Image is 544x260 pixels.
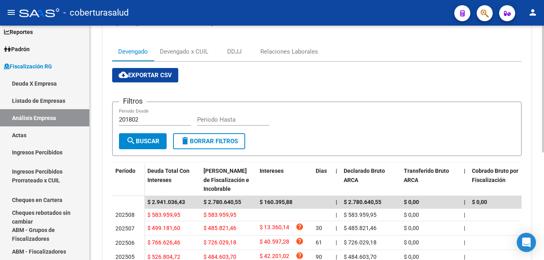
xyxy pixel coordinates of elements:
[296,252,304,260] i: help
[260,237,289,248] span: $ 40.597,28
[115,240,135,246] span: 202506
[336,225,337,231] span: |
[126,136,136,146] mat-icon: search
[147,212,180,218] span: $ 583.959,95
[112,162,144,196] datatable-header-cell: Período
[464,168,465,174] span: |
[336,199,337,205] span: |
[4,45,30,54] span: Padrón
[147,254,180,260] span: $ 526.804,72
[200,162,256,198] datatable-header-cell: Deuda Bruta Neto de Fiscalización e Incobrable
[336,239,337,246] span: |
[119,70,128,80] mat-icon: cloud_download
[464,239,465,246] span: |
[517,233,536,252] div: Open Intercom Messenger
[316,254,322,260] span: 90
[147,225,180,231] span: $ 499.181,60
[344,199,381,205] span: $ 2.780.640,55
[260,223,289,234] span: $ 13.360,14
[227,47,242,56] div: DDJJ
[4,28,33,36] span: Reportes
[63,4,129,22] span: - coberturasalud
[260,199,292,205] span: $ 160.395,88
[404,254,419,260] span: $ 0,00
[115,168,135,174] span: Período
[344,225,377,231] span: $ 485.821,46
[147,168,189,183] span: Deuda Total Con Intereses
[173,133,245,149] button: Borrar Filtros
[404,225,419,231] span: $ 0,00
[344,239,377,246] span: $ 726.029,18
[464,254,465,260] span: |
[126,138,159,145] span: Buscar
[341,162,401,198] datatable-header-cell: Declarado Bruto ARCA
[344,212,377,218] span: $ 583.959,95
[203,225,236,231] span: $ 485.821,46
[404,212,419,218] span: $ 0,00
[336,212,337,218] span: |
[203,254,236,260] span: $ 484.603,70
[316,239,322,246] span: 61
[203,199,241,205] span: $ 2.780.640,55
[112,68,178,82] button: Exportar CSV
[316,225,322,231] span: 30
[4,62,52,71] span: Fiscalización RG
[160,47,208,56] div: Devengado x CUIL
[316,168,327,174] span: Dias
[472,199,487,205] span: $ 0,00
[118,47,148,56] div: Devengado
[528,8,538,17] mat-icon: person
[6,8,16,17] mat-icon: menu
[464,199,465,205] span: |
[180,138,238,145] span: Borrar Filtros
[180,136,190,146] mat-icon: delete
[256,162,312,198] datatable-header-cell: Intereses
[401,162,461,198] datatable-header-cell: Transferido Bruto ARCA
[336,254,337,260] span: |
[344,254,377,260] span: $ 484.603,70
[260,168,284,174] span: Intereses
[464,212,465,218] span: |
[119,133,167,149] button: Buscar
[203,212,236,218] span: $ 583.959,95
[344,168,385,183] span: Declarado Bruto ARCA
[115,254,135,260] span: 202505
[296,237,304,245] i: help
[472,168,518,183] span: Cobrado Bruto por Fiscalización
[332,162,341,198] datatable-header-cell: |
[404,199,419,205] span: $ 0,00
[119,72,172,79] span: Exportar CSV
[144,162,200,198] datatable-header-cell: Deuda Total Con Intereses
[203,239,236,246] span: $ 726.029,18
[469,162,529,198] datatable-header-cell: Cobrado Bruto por Fiscalización
[115,212,135,218] span: 202508
[404,239,419,246] span: $ 0,00
[296,223,304,231] i: help
[147,199,185,205] span: $ 2.941.036,43
[147,239,180,246] span: $ 766.626,46
[461,162,469,198] datatable-header-cell: |
[336,168,337,174] span: |
[119,96,147,107] h3: Filtros
[203,168,249,192] span: [PERSON_NAME] de Fiscalización e Incobrable
[115,225,135,232] span: 202507
[404,168,449,183] span: Transferido Bruto ARCA
[312,162,332,198] datatable-header-cell: Dias
[260,47,318,56] div: Relaciones Laborales
[464,225,465,231] span: |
